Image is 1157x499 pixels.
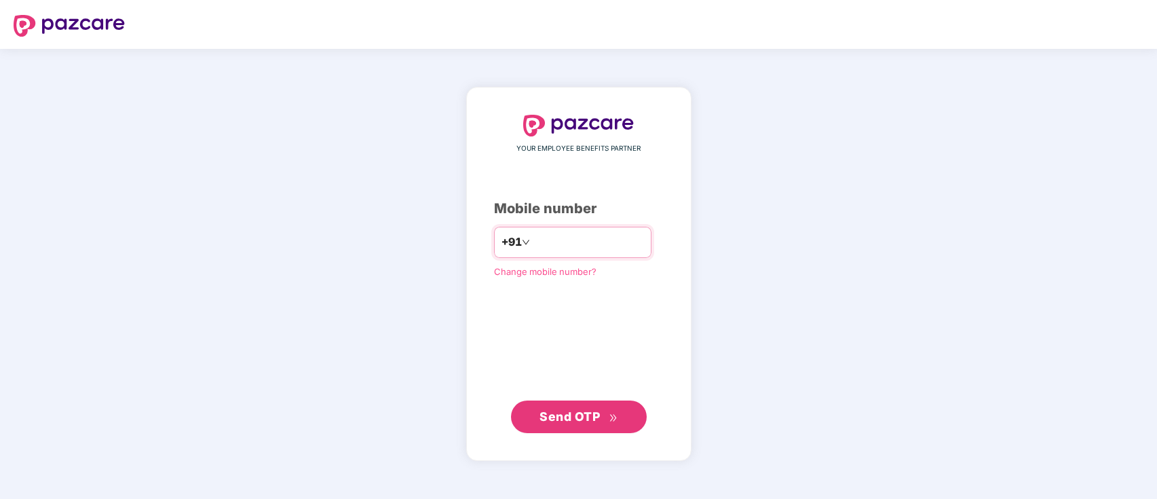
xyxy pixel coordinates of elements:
[494,198,664,219] div: Mobile number
[539,409,600,424] span: Send OTP
[501,234,522,251] span: +91
[14,15,125,37] img: logo
[609,413,618,422] span: double-right
[522,238,530,246] span: down
[516,143,641,154] span: YOUR EMPLOYEE BENEFITS PARTNER
[511,401,647,433] button: Send OTPdouble-right
[494,266,596,277] a: Change mobile number?
[523,115,634,136] img: logo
